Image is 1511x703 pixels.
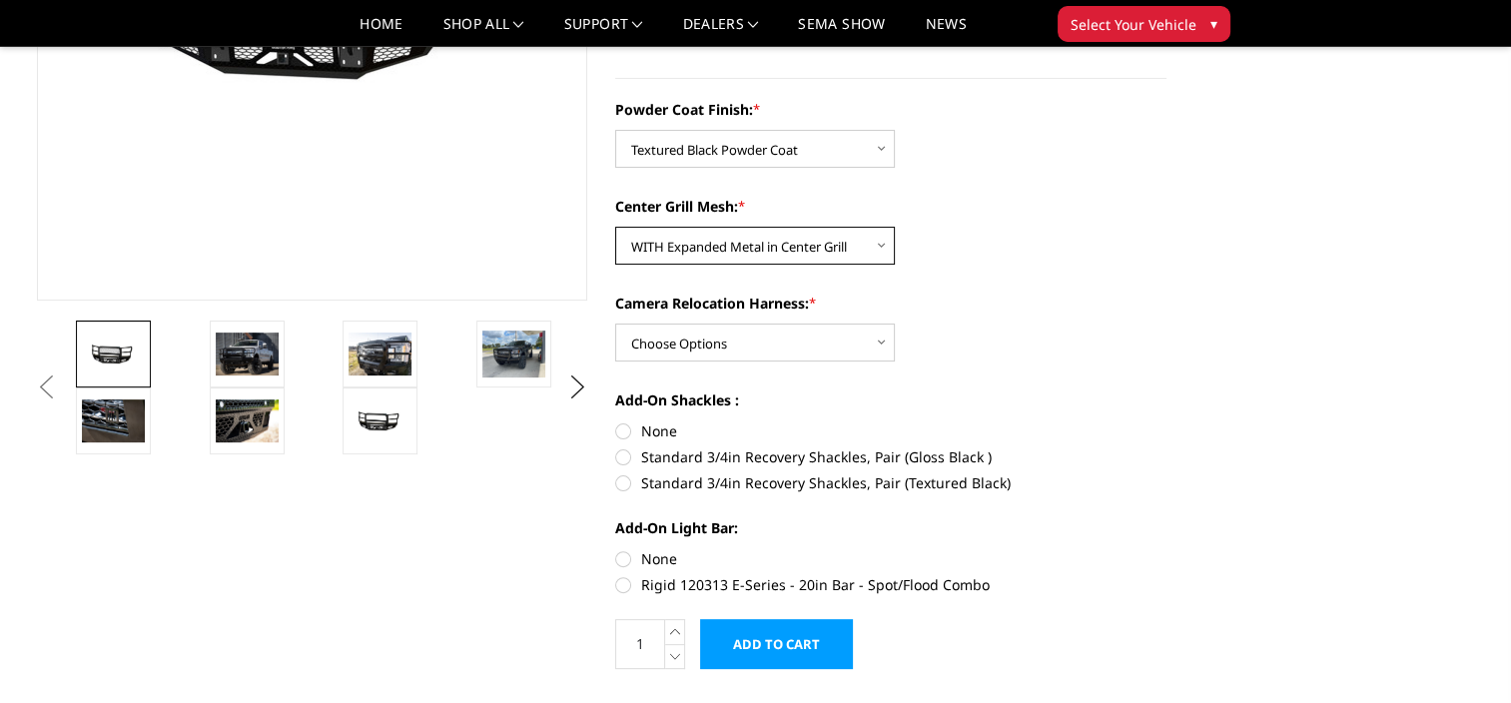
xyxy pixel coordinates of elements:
label: Standard 3/4in Recovery Shackles, Pair (Gloss Black ) [615,446,1166,467]
input: Add to Cart [700,619,853,669]
button: Next [562,372,592,402]
label: Add-On Light Bar: [615,517,1166,538]
img: 2017-2022 Ford F250-350 - FT Series - Extreme Front Bumper [482,331,545,377]
label: Standard 3/4in Recovery Shackles, Pair (Textured Black) [615,472,1166,493]
iframe: Chat Widget [1411,607,1511,703]
a: Support [564,17,643,46]
img: 2017-2022 Ford F250-350 - FT Series - Extreme Front Bumper [349,333,411,374]
label: Center Grill Mesh: [615,196,1166,217]
label: Powder Coat Finish: [615,99,1166,120]
a: shop all [443,17,524,46]
a: News [925,17,966,46]
a: SEMA Show [798,17,885,46]
img: 2017-2022 Ford F250-350 - FT Series - Extreme Front Bumper [216,333,279,374]
label: Add-On Shackles : [615,389,1166,410]
a: Home [360,17,402,46]
span: Select Your Vehicle [1071,14,1196,35]
img: 2017-2022 Ford F250-350 - FT Series - Extreme Front Bumper [349,406,411,436]
button: Select Your Vehicle [1058,6,1230,42]
span: ▾ [1210,13,1217,34]
button: Previous [32,372,62,402]
img: 2017-2022 Ford F250-350 - FT Series - Extreme Front Bumper [216,399,279,441]
label: Camera Relocation Harness: [615,293,1166,314]
label: None [615,548,1166,569]
img: 2017-2022 Ford F250-350 - FT Series - Extreme Front Bumper [82,340,145,369]
img: 2017-2022 Ford F250-350 - FT Series - Extreme Front Bumper [82,399,145,441]
label: Rigid 120313 E-Series - 20in Bar - Spot/Flood Combo [615,574,1166,595]
label: None [615,420,1166,441]
a: Dealers [683,17,759,46]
